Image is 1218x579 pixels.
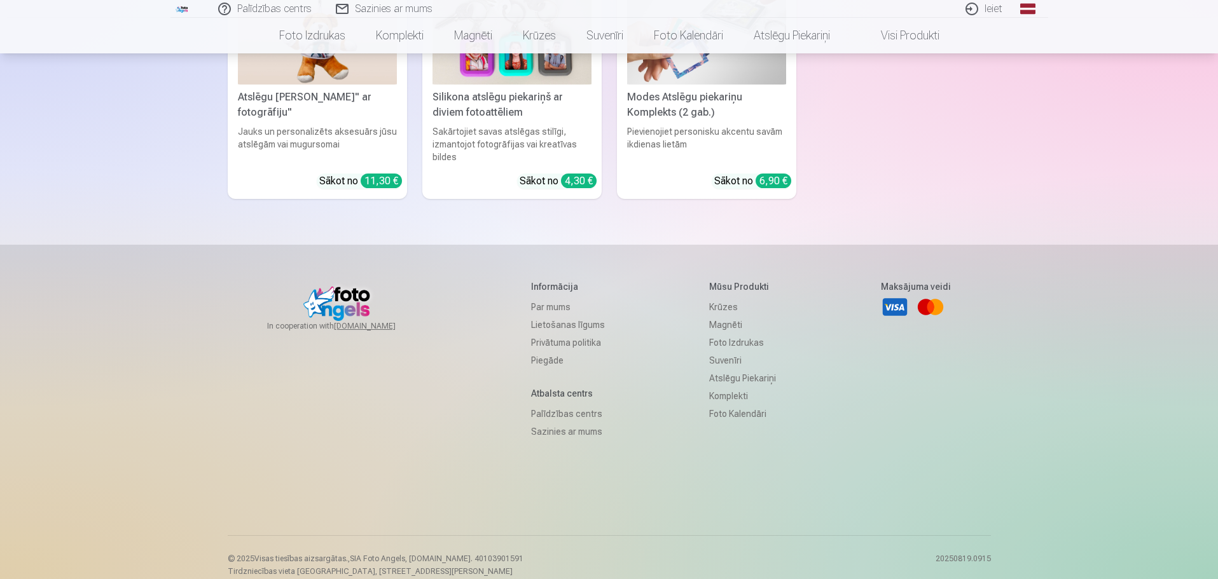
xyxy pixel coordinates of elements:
a: Atslēgu piekariņi [709,369,776,387]
div: 6,90 € [756,174,791,188]
a: Foto izdrukas [264,18,361,53]
a: Krūzes [508,18,571,53]
p: © 2025 Visas tiesības aizsargātas. , [228,554,523,564]
div: 11,30 € [361,174,402,188]
a: Visa [881,293,909,321]
div: Sākot no [714,174,791,189]
a: Komplekti [709,387,776,405]
h5: Informācija [531,280,605,293]
span: In cooperation with [267,321,426,331]
a: Krūzes [709,298,776,316]
div: Sākot no [520,174,597,189]
div: Modes Atslēgu piekariņu Komplekts (2 gab.) [622,90,791,120]
h5: Maksājuma veidi [881,280,951,293]
div: Atslēgu [PERSON_NAME]" ar fotogrāfiju" [233,90,402,120]
img: /fa1 [176,5,190,13]
div: Silikona atslēgu piekariņš ar diviem fotoattēliem [427,90,597,120]
a: Foto izdrukas [709,334,776,351]
a: Privātuma politika [531,334,605,351]
h5: Atbalsta centrs [531,387,605,400]
a: Suvenīri [709,351,776,369]
a: Lietošanas līgums [531,316,605,334]
a: Piegāde [531,351,605,369]
a: Foto kalendāri [709,405,776,423]
h5: Mūsu produkti [709,280,776,293]
a: Magnēti [439,18,508,53]
a: Visi produkti [845,18,955,53]
a: Suvenīri [571,18,639,53]
div: Jauks un personalizēts aksesuārs jūsu atslēgām vai mugursomai [233,125,402,163]
a: Mastercard [917,293,945,321]
div: 4,30 € [561,174,597,188]
a: Komplekti [361,18,439,53]
div: Sakārtojiet savas atslēgas stilīgi, izmantojot fotogrāfijas vai kreatīvas bildes [427,125,597,163]
a: Sazinies ar mums [531,423,605,440]
a: Magnēti [709,316,776,334]
a: Palīdzības centrs [531,405,605,423]
p: 20250819.0915 [936,554,991,576]
p: Tirdzniecības vieta [GEOGRAPHIC_DATA], [STREET_ADDRESS][PERSON_NAME] [228,566,523,576]
a: Foto kalendāri [639,18,738,53]
div: Sākot no [319,174,402,189]
a: [DOMAIN_NAME] [334,321,426,331]
span: SIA Foto Angels, [DOMAIN_NAME]. 40103901591 [350,554,523,563]
div: Pievienojiet personisku akcentu savām ikdienas lietām [622,125,791,163]
a: Par mums [531,298,605,316]
a: Atslēgu piekariņi [738,18,845,53]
